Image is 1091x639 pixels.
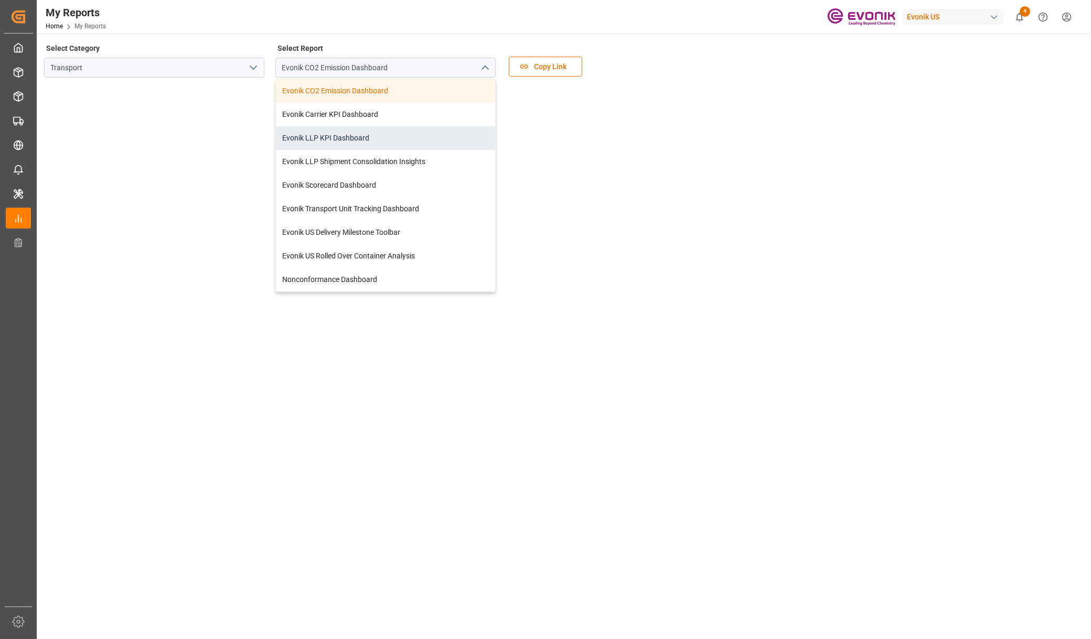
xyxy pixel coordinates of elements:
[276,126,495,150] div: Evonik LLP KPI Dashboard
[276,197,495,221] div: Evonik Transport Unit Tracking Dashboard
[276,103,495,126] div: Evonik Carrier KPI Dashboard
[827,8,895,26] img: Evonik-brand-mark-Deep-Purple-RGB.jpeg_1700498283.jpeg
[529,61,572,72] span: Copy Link
[903,9,1003,25] div: Evonik US
[476,60,492,76] button: close menu
[1008,5,1031,29] button: show 4 new notifications
[276,221,495,244] div: Evonik US Delivery Milestone Toolbar
[903,7,1008,27] button: Evonik US
[275,58,496,78] input: Type to search/select
[276,174,495,197] div: Evonik Scorecard Dashboard
[276,268,495,291] div: Nonconformance Dashboard
[1031,5,1055,29] button: Help Center
[46,5,106,20] div: My Reports
[275,41,325,56] label: Select Report
[276,79,495,103] div: Evonik CO2 Emission Dashboard
[44,58,264,78] input: Type to search/select
[276,244,495,268] div: Evonik US Rolled Over Container Analysis
[276,150,495,174] div: Evonik LLP Shipment Consolidation Insights
[1020,6,1030,17] span: 4
[245,60,261,76] button: open menu
[46,23,63,30] a: Home
[44,41,101,56] label: Select Category
[509,57,582,77] button: Copy Link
